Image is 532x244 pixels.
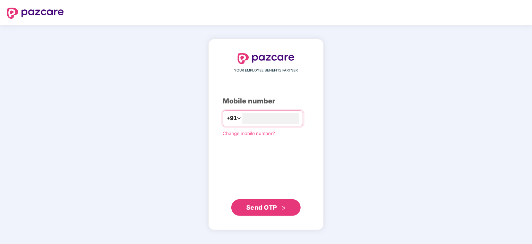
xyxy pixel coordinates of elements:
[234,68,298,73] span: YOUR EMPLOYEE BENEFITS PARTNER
[237,116,241,120] span: down
[231,199,301,216] button: Send OTPdouble-right
[223,96,309,107] div: Mobile number
[246,204,277,211] span: Send OTP
[226,114,237,123] span: +91
[238,53,294,64] img: logo
[7,8,64,19] img: logo
[282,206,286,210] span: double-right
[223,131,275,136] a: Change mobile number?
